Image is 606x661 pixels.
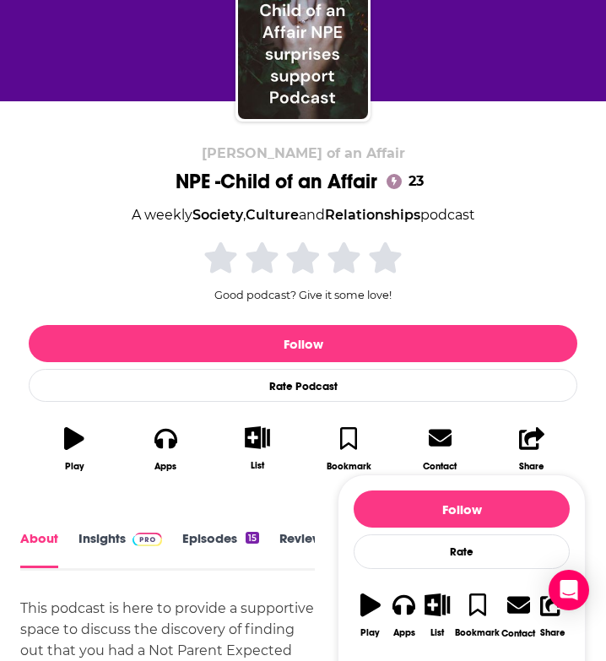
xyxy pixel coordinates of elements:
a: Contact [394,415,485,482]
a: Episodes15 [182,531,259,568]
a: 23 [384,171,430,192]
div: Apps [393,627,415,638]
div: Share [519,461,544,472]
button: Bookmark [303,415,394,482]
div: List [251,460,264,471]
div: Rate Podcast [29,369,577,402]
div: 15 [246,532,259,544]
a: InsightsPodchaser Pro [78,531,162,568]
div: Bookmark [327,461,371,472]
a: About [20,531,58,568]
a: Contact [500,582,536,649]
button: Play [354,582,387,649]
div: Share [540,627,565,638]
div: Apps [154,461,176,472]
img: Podchaser Pro [133,533,162,546]
button: List [421,582,455,648]
span: and [299,207,325,223]
button: Apps [387,582,421,649]
div: Open Intercom Messenger [549,570,589,610]
a: Reviews [279,531,328,568]
span: Good podcast? Give it some love! [214,289,392,301]
button: List [212,415,303,481]
div: Contact [423,460,457,472]
a: Culture [246,207,299,223]
span: [PERSON_NAME] of an Affair [202,145,405,161]
div: A weekly podcast [132,204,475,226]
div: Contact [501,627,535,639]
div: Bookmark [455,627,500,638]
span: 23 [392,171,430,192]
span: , [243,207,246,223]
button: Play [29,415,120,482]
button: Share [486,415,577,482]
a: Relationships [325,207,420,223]
div: Play [360,627,380,638]
a: Society [192,207,243,223]
button: Apps [120,415,211,482]
div: Good podcast? Give it some love! [176,239,430,301]
div: Rate [354,534,570,569]
div: List [430,627,444,638]
button: Follow [29,325,577,362]
button: Bookmark [454,582,500,649]
div: Play [65,461,84,472]
button: Follow [354,490,570,528]
button: Share [536,582,570,649]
